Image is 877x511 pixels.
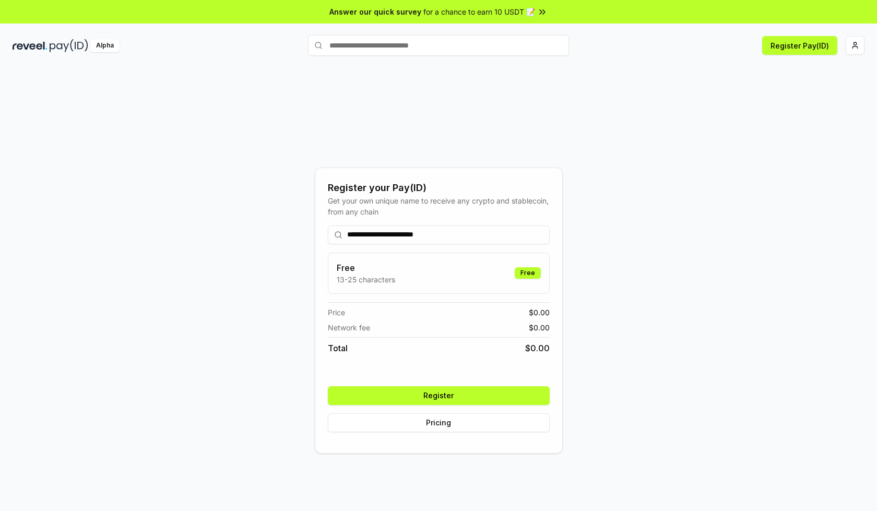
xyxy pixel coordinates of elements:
span: $ 0.00 [525,342,550,354]
span: Network fee [328,322,370,333]
span: Price [328,307,345,318]
span: $ 0.00 [529,307,550,318]
div: Free [515,267,541,279]
img: pay_id [50,39,88,52]
div: Get your own unique name to receive any crypto and stablecoin, from any chain [328,195,550,217]
p: 13-25 characters [337,274,395,285]
button: Pricing [328,413,550,432]
span: Total [328,342,348,354]
button: Register Pay(ID) [762,36,837,55]
div: Register your Pay(ID) [328,181,550,195]
button: Register [328,386,550,405]
h3: Free [337,262,395,274]
span: $ 0.00 [529,322,550,333]
div: Alpha [90,39,120,52]
span: for a chance to earn 10 USDT 📝 [423,6,535,17]
img: reveel_dark [13,39,48,52]
span: Answer our quick survey [329,6,421,17]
